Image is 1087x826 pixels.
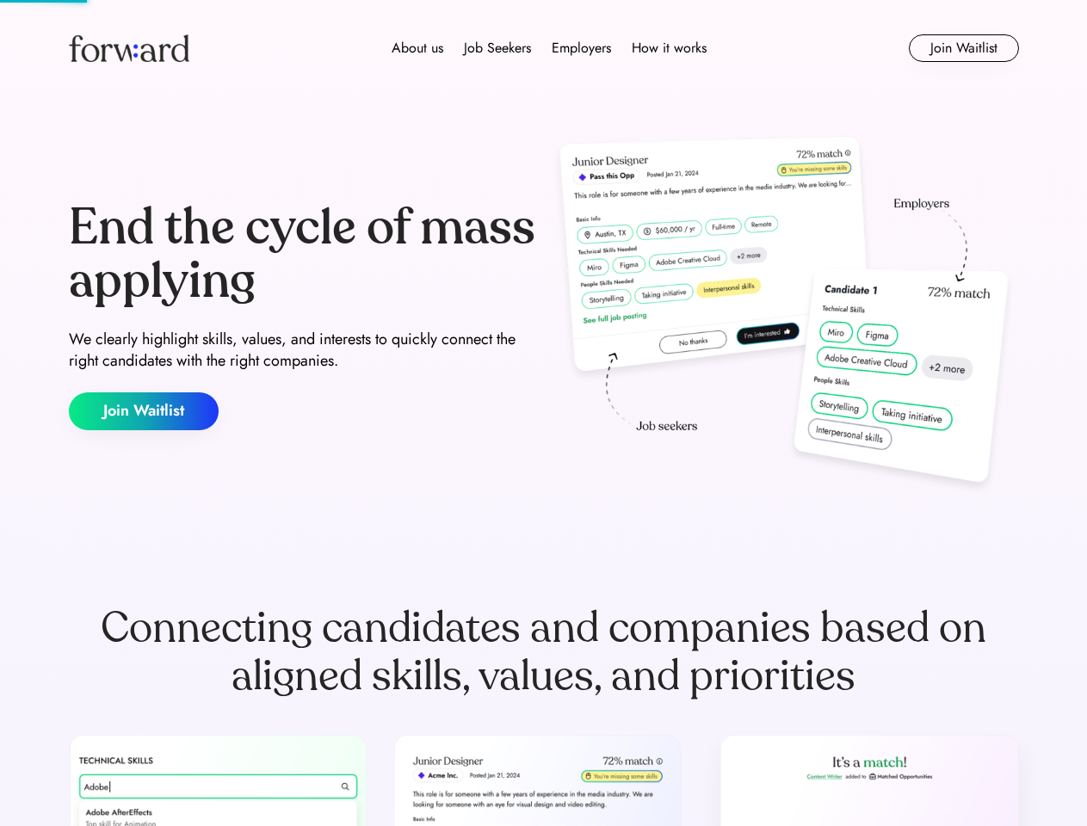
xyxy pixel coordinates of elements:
div: We clearly highlight skills, values, and interests to quickly connect the right candidates with t... [69,329,537,372]
div: End the cycle of mass applying [69,201,537,307]
button: Join Waitlist [69,392,219,430]
div: Employers [552,38,611,59]
img: hero-image.png [551,131,1019,501]
div: Job Seekers [464,38,531,59]
img: Forward logo [69,34,189,62]
div: How it works [632,38,707,59]
div: Connecting candidates and companies based on aligned skills, values, and priorities [69,604,1019,700]
button: Join Waitlist [909,34,1019,62]
div: About us [392,38,443,59]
